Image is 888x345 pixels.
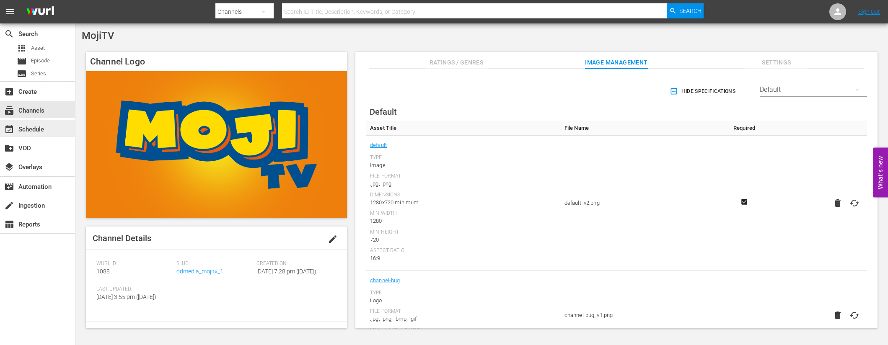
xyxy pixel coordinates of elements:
[760,78,867,101] div: Default
[745,57,808,68] span: Settings
[370,198,556,207] div: 1280x720 minimum
[17,69,27,79] span: Series
[370,161,556,170] div: Image
[256,260,332,267] span: Created On:
[17,43,27,53] span: Asset
[31,70,46,78] span: Series
[370,140,387,151] a: default
[425,57,488,68] span: Ratings / Genres
[4,29,14,39] span: Search
[96,294,156,300] span: [DATE] 3:55 pm ([DATE])
[96,260,172,267] span: Wurl ID:
[17,56,27,66] span: Episode
[370,229,556,236] div: Min Height
[370,217,556,225] div: 1280
[366,121,560,136] th: Asset Title
[256,268,316,275] span: [DATE] 7:28 pm ([DATE])
[4,162,14,172] span: Overlays
[370,210,556,217] div: Min Width
[176,260,252,267] span: Slug:
[370,173,556,180] div: File Format
[560,136,724,271] td: default_v2.png
[176,268,223,275] a: odmedia_mojitv_1
[724,121,765,136] th: Required
[739,198,749,206] svg: Required
[86,71,347,218] img: MojiTV
[323,229,343,249] button: edit
[5,7,15,17] span: menu
[370,308,556,315] div: File Format
[858,8,880,15] a: Sign Out
[585,57,648,68] span: Image Management
[671,87,735,96] span: Hide Specifications
[370,236,556,244] div: 720
[370,192,556,198] div: Dimensions
[4,143,14,153] span: VOD
[4,201,14,211] span: Ingestion
[93,233,151,243] span: Channel Details
[4,87,14,97] span: Create
[96,268,110,275] span: 1088
[370,296,556,305] div: Logo
[96,286,172,293] span: Last Updated:
[31,44,45,52] span: Asset
[679,3,702,18] span: Search
[31,57,50,65] span: Episode
[873,148,888,198] button: Open Feedback Widget
[328,234,338,244] span: edit
[370,180,556,188] div: .jpg, .png
[370,290,556,296] div: Type
[370,247,556,254] div: Aspect Ratio
[370,254,556,263] div: 16:9
[86,52,347,71] h4: Channel Logo
[20,2,60,22] img: ans4CAIJ8jUAAAAAAAAAAAAAAAAAAAAAAAAgQb4GAAAAAAAAAAAAAAAAAAAAAAAAJMjXAAAAAAAAAAAAAAAAAAAAAAAAgAT5G...
[4,124,14,134] span: Schedule
[370,275,400,286] a: channel-bug
[668,80,739,103] button: Hide Specifications
[370,107,397,117] span: Default
[667,3,704,18] button: Search
[4,219,14,229] span: Reports
[4,182,14,192] span: Automation
[560,121,724,136] th: File Name
[370,154,556,161] div: Type
[4,106,14,116] span: subscriptions
[370,315,556,323] div: .jpg, .png, .bmp, .gif
[82,30,114,41] span: MojiTV
[370,327,556,334] div: Max File Size In Kbs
